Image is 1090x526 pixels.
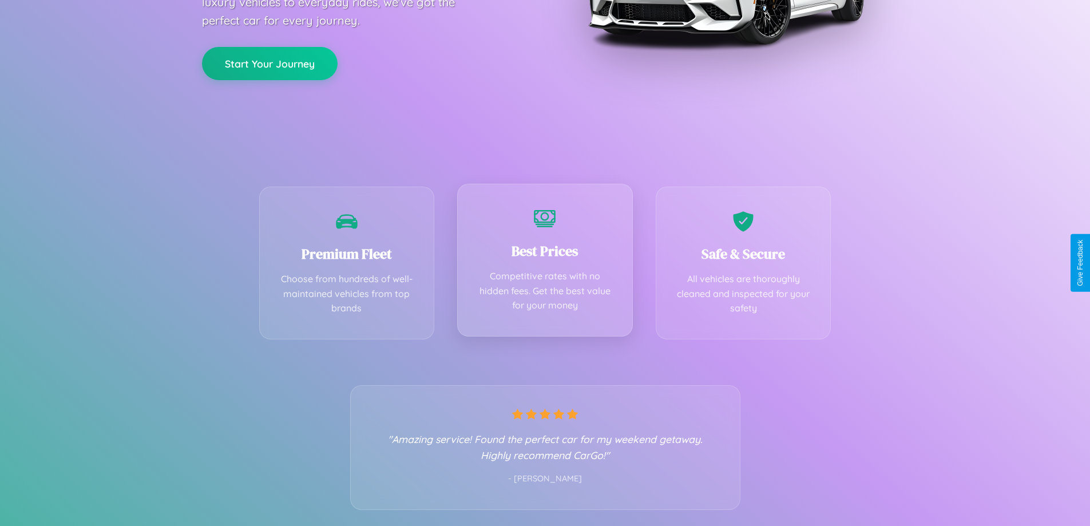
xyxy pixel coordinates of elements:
p: "Amazing service! Found the perfect car for my weekend getaway. Highly recommend CarGo!" [374,431,717,463]
h3: Safe & Secure [673,244,814,263]
p: All vehicles are thoroughly cleaned and inspected for your safety [673,272,814,316]
h3: Premium Fleet [277,244,417,263]
p: - [PERSON_NAME] [374,472,717,487]
h3: Best Prices [475,242,615,260]
p: Competitive rates with no hidden fees. Get the best value for your money [475,269,615,313]
div: Give Feedback [1076,240,1084,286]
button: Start Your Journey [202,47,338,80]
p: Choose from hundreds of well-maintained vehicles from top brands [277,272,417,316]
